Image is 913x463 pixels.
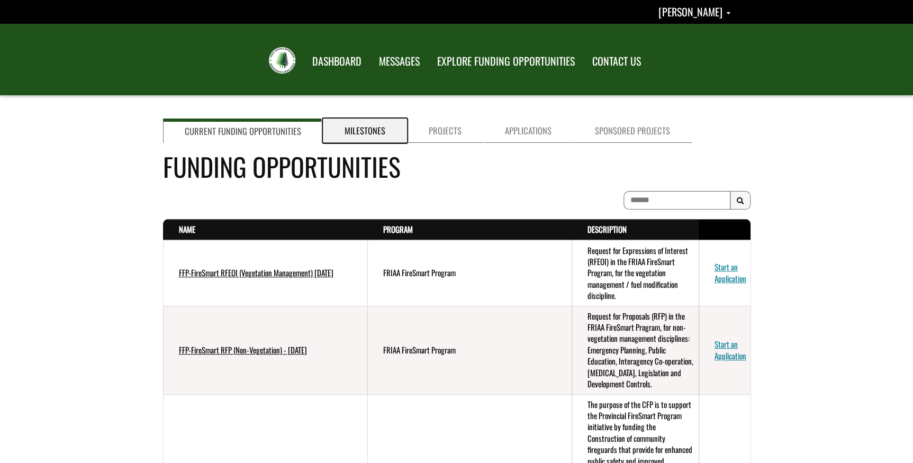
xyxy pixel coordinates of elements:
nav: Main Navigation [303,45,649,75]
img: FRIAA Submissions Portal [269,47,295,74]
a: FFP-FireSmart RFEOI (Vegetation Management) [DATE] [179,267,333,278]
td: FFP-FireSmart RFEOI (Vegetation Management) July 2025 [163,240,367,306]
a: Name [179,223,195,235]
a: DASHBOARD [304,48,369,75]
a: Milestones [323,119,407,143]
h4: Funding Opportunities [163,148,751,185]
a: Applications [483,119,573,143]
a: Projects [407,119,483,143]
a: MESSAGES [371,48,428,75]
td: FRIAA FireSmart Program [367,306,572,394]
a: Shannon Sexsmith [658,4,730,20]
button: Search Results [730,191,751,210]
a: Current Funding Opportunities [163,119,323,143]
a: FFP-FireSmart RFP (Non-Vegetation) - [DATE] [179,344,307,356]
a: Description [587,223,627,235]
td: Request for Expressions of Interest (RFEOI) in the FRIAA FireSmart Program, for the vegetation ma... [572,240,699,306]
span: [PERSON_NAME] [658,4,722,20]
a: Start an Application [715,338,746,361]
td: Request for Proposals (RFP) in the FRIAA FireSmart Program, for non-vegetation management discipl... [572,306,699,394]
a: Start an Application [715,261,746,284]
a: Sponsored Projects [573,119,692,143]
td: FFP-FireSmart RFP (Non-Vegetation) - July 2025 [163,306,367,394]
a: CONTACT US [584,48,649,75]
a: EXPLORE FUNDING OPPORTUNITIES [429,48,583,75]
a: Program [383,223,413,235]
td: FRIAA FireSmart Program [367,240,572,306]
